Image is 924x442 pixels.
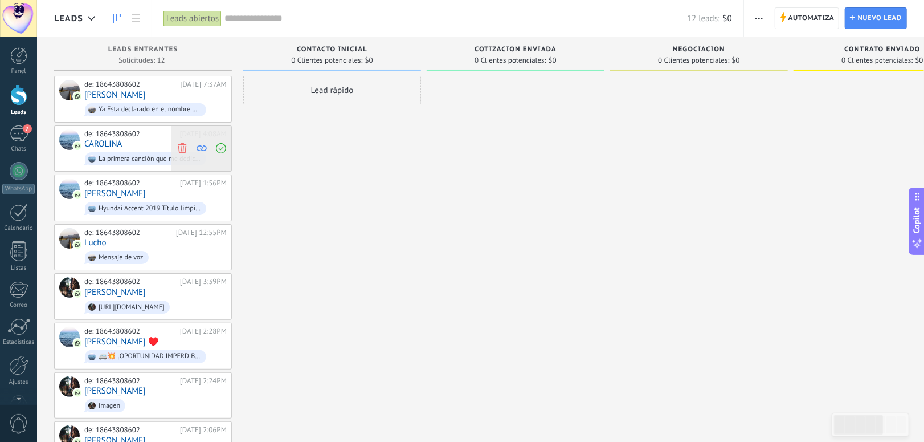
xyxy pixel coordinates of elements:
[291,57,362,64] span: 0 Clientes potenciales:
[84,376,176,386] div: de: 18643808602
[658,57,729,64] span: 0 Clientes potenciales:
[163,10,222,27] div: Leads abiertos
[99,352,201,360] div: 🚐💥 ¡OPORTUNIDAD IMPERDIBLE! 💥🚐 ¿Necesitas espacio, potencia y confiabilidad? ¡Esta 2018 RAM ProMa...
[841,57,913,64] span: 0 Clientes potenciales:
[23,124,32,133] span: 7
[107,7,126,30] a: Leads
[54,13,83,24] span: Leads
[59,129,80,150] div: CAROLINA
[549,57,557,64] span: $0
[84,189,146,198] a: [PERSON_NAME]
[84,90,146,100] a: [PERSON_NAME]
[99,205,201,213] div: Hyundai Accent 2019 Título limpio 146mil millas
[84,425,176,435] div: de: 18643808602
[73,142,81,150] img: com.amocrm.amocrmwa.svg
[73,339,81,347] img: com.amocrm.amocrmwa.svg
[2,225,35,232] div: Calendario
[84,228,172,237] div: de: 18643808602
[475,46,557,54] span: Cotización Enviada
[2,379,35,386] div: Ajustes
[118,57,165,64] span: Solicitudes: 12
[180,80,227,89] div: [DATE] 7:37AM
[2,145,35,153] div: Chats
[99,106,201,113] div: Ya Esta declarado en el nombre de [DEMOGRAPHIC_DATA]🙏🙏🙏
[249,46,415,55] div: Contacto Inicial
[84,179,176,188] div: de: 18643808602
[99,303,165,311] div: [URL][DOMAIN_NAME]
[73,389,81,397] img: com.amocrm.amocrmwa.svg
[84,337,158,347] a: [PERSON_NAME] ♥️
[84,80,176,89] div: de: 18643808602
[84,386,146,396] a: [PERSON_NAME]
[59,277,80,298] div: Rafeleydis Tejeda
[84,238,107,248] a: Lucho
[844,46,920,54] span: Contrato Enviado
[911,207,923,233] span: Copilot
[673,46,725,54] span: Negociacion
[2,302,35,309] div: Correo
[73,241,81,249] img: com.amocrm.amocrmwa.svg
[59,228,80,249] div: Lucho
[59,327,80,347] div: Carolina Gonzalez ♥️
[99,155,201,163] div: La primera canción que me dedicaste amor mio
[73,290,81,298] img: com.amocrm.amocrmwa.svg
[73,92,81,100] img: com.amocrm.amocrmwa.svg
[59,376,80,397] div: Juan Acevedo
[176,228,227,237] div: [DATE] 12:55PM
[857,8,902,29] span: Nuevo lead
[845,7,907,29] a: Nuevo lead
[84,287,146,297] a: [PERSON_NAME]
[243,76,421,104] div: Lead rápido
[723,13,732,24] span: $0
[73,191,81,199] img: com.amocrm.amocrmwa.svg
[2,68,35,75] div: Panel
[59,80,80,100] div: Mario Howell
[180,425,227,435] div: [DATE] 2:06PM
[775,7,840,29] a: Automatiza
[732,57,740,64] span: $0
[180,179,227,188] div: [DATE] 1:56PM
[616,46,782,55] div: Negociacion
[180,277,227,286] div: [DATE] 3:39PM
[432,46,599,55] div: Cotización Enviada
[788,8,835,29] span: Automatiza
[108,46,178,54] span: Leads Entrantes
[84,327,176,336] div: de: 18643808602
[84,139,122,149] a: CAROLINA
[475,57,546,64] span: 0 Clientes potenciales:
[2,184,35,194] div: WhatsApp
[687,13,719,24] span: 12 leads:
[59,179,80,199] div: Luifer Gomez
[751,7,767,29] button: Más
[365,57,373,64] span: $0
[915,57,923,64] span: $0
[2,109,35,116] div: Leads
[99,402,120,410] div: imagen
[60,46,226,55] div: Leads Entrantes
[2,265,35,272] div: Listas
[84,277,176,286] div: de: 18643808602
[297,46,367,54] span: Contacto Inicial
[180,327,227,336] div: [DATE] 2:28PM
[126,7,146,30] a: Lista
[84,129,176,139] div: de: 18643808602
[99,254,144,262] div: Mensaje de voz
[2,339,35,346] div: Estadísticas
[180,376,227,386] div: [DATE] 2:24PM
